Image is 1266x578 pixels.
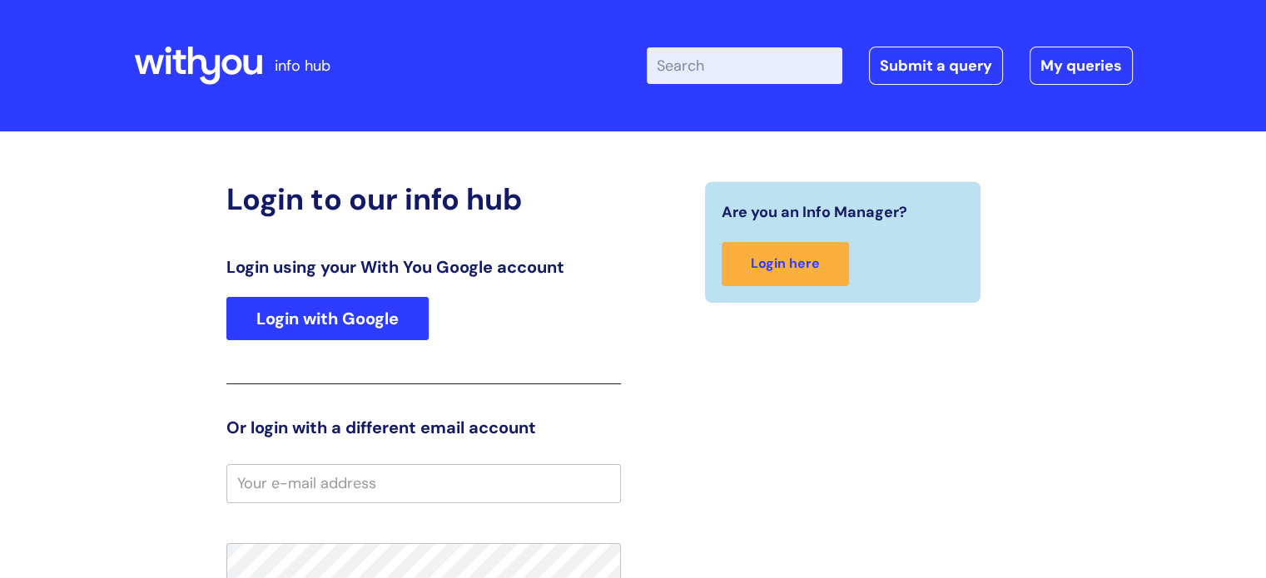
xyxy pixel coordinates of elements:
[647,47,842,84] input: Search
[275,52,330,79] p: info hub
[226,464,621,502] input: Your e-mail address
[722,199,907,225] span: Are you an Info Manager?
[226,181,621,217] h2: Login to our info hub
[722,242,849,286] a: Login here
[226,297,429,340] a: Login with Google
[226,417,621,437] h3: Or login with a different email account
[226,257,621,277] h3: Login using your With You Google account
[1030,47,1133,85] a: My queries
[869,47,1003,85] a: Submit a query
